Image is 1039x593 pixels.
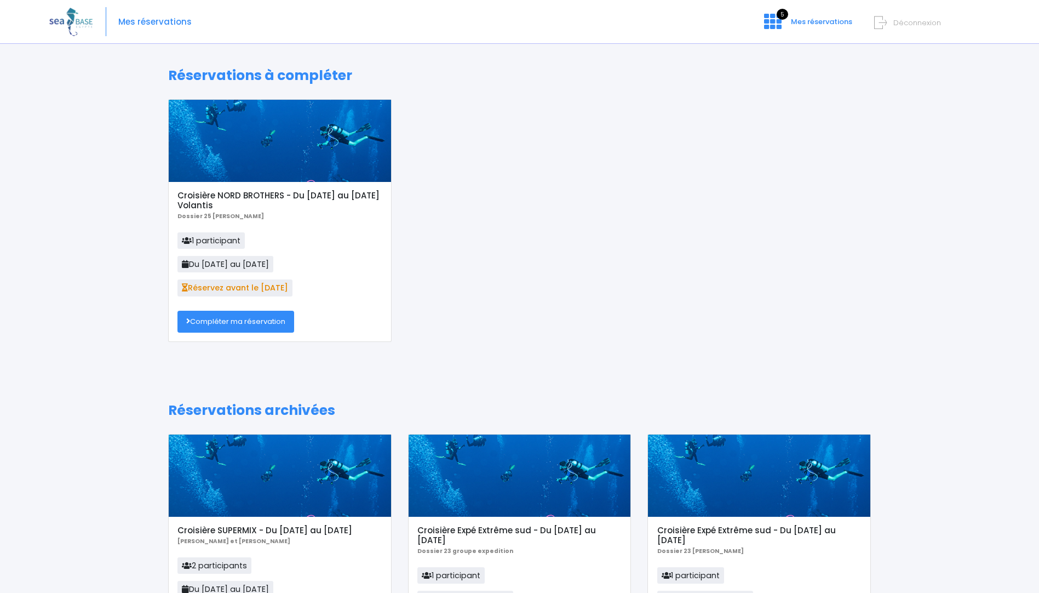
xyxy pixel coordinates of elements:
[657,526,862,545] h5: Croisière Expé Extrême sud - Du [DATE] au [DATE]
[177,557,251,574] span: 2 participants
[417,567,485,584] span: 1 participant
[177,232,245,249] span: 1 participant
[168,402,871,419] h1: Réservations archivées
[417,547,513,555] b: Dossier 23 groupe expedition
[177,311,294,333] a: Compléter ma réservation
[657,567,725,584] span: 1 participant
[417,526,622,545] h5: Croisière Expé Extrême sud - Du [DATE] au [DATE]
[177,212,264,220] b: Dossier 25 [PERSON_NAME]
[777,9,788,20] span: 5
[791,16,852,27] span: Mes réservations
[177,256,273,272] span: Du [DATE] au [DATE]
[893,18,941,28] span: Déconnexion
[177,526,382,535] h5: Croisière SUPERMIX - Du [DATE] au [DATE]
[177,280,292,296] span: Réservez avant le [DATE]
[755,20,859,31] a: 5 Mes réservations
[177,537,290,545] b: [PERSON_NAME] et [PERSON_NAME]
[657,547,744,555] b: Dossier 23 [PERSON_NAME]
[177,191,382,210] h5: Croisière NORD BROTHERS - Du [DATE] au [DATE] Volantis
[168,67,871,84] h1: Réservations à compléter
